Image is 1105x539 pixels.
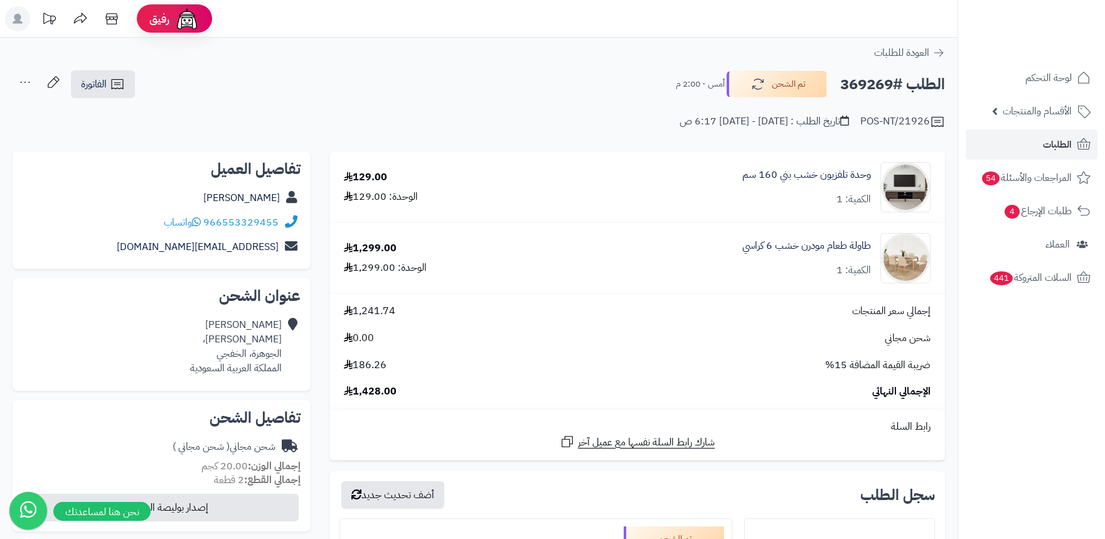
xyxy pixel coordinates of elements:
div: تاريخ الطلب : [DATE] - [DATE] 6:17 ص [680,114,849,129]
a: طلبات الإرجاع4 [966,196,1097,226]
a: [PERSON_NAME] [203,190,280,205]
h2: الطلب #369269 [840,72,945,97]
img: logo-2.png [1020,9,1093,36]
span: 54 [981,171,1001,186]
strong: إجمالي القطع: [244,472,301,487]
button: تم الشحن [727,71,827,97]
span: المراجعات والأسئلة [981,169,1072,187]
div: [PERSON_NAME] [PERSON_NAME]، الجوهرة، الخفجي المملكة العربية السعودية [190,318,282,375]
div: رابط السلة [334,420,940,434]
a: العودة للطلبات [874,45,945,60]
span: ( شحن مجاني ) [173,439,230,454]
span: إجمالي سعر المنتجات [852,304,931,318]
h2: تفاصيل العميل [23,161,301,177]
div: 129.00 [344,170,387,185]
div: الوحدة: 1,299.00 [344,261,427,275]
div: الكمية: 1 [836,263,871,278]
a: السلات المتروكة441 [966,263,1097,293]
h2: تفاصيل الشحن [23,410,301,425]
span: 4 [1004,204,1020,219]
span: السلات المتروكة [989,269,1072,286]
span: 186.26 [344,358,387,373]
div: الكمية: 1 [836,192,871,207]
a: الطلبات [966,129,1097,160]
a: العملاء [966,229,1097,259]
a: 966553329455 [203,215,279,230]
span: الأقسام والمنتجات [1003,102,1072,120]
a: شارك رابط السلة نفسها مع عميل آخر [560,434,715,450]
span: شارك رابط السلة نفسها مع عميل آخر [578,435,715,450]
a: الفاتورة [71,70,135,98]
div: شحن مجاني [173,440,275,454]
span: الإجمالي النهائي [872,384,931,399]
span: 0.00 [344,331,374,346]
button: أضف تحديث جديد [341,481,444,509]
a: وحدة تلفزيون خشب بني 160 سم [742,168,871,182]
small: 20.00 كجم [201,459,301,474]
button: إصدار بوليصة الشحن [21,494,299,521]
div: الوحدة: 129.00 [344,190,418,204]
span: رفيق [149,11,169,26]
img: ai-face.png [174,6,200,31]
img: 1750492780-220601011456-90x90.jpg [881,162,930,212]
a: المراجعات والأسئلة54 [966,163,1097,193]
div: POS-NT/21926 [860,114,945,129]
a: لوحة التحكم [966,63,1097,93]
div: 1,299.00 [344,241,397,256]
span: 1,241.74 [344,304,395,318]
span: العملاء [1045,236,1070,253]
img: 1751797083-1-90x90.jpg [881,233,930,283]
span: 1,428.00 [344,384,397,399]
span: ضريبة القيمة المضافة 15% [825,358,931,373]
a: تحديثات المنصة [33,6,65,35]
a: طاولة طعام مودرن خشب 6 كراسي [742,239,871,253]
small: 2 قطعة [214,472,301,487]
span: شحن مجاني [885,331,931,346]
small: أمس - 2:00 م [676,78,725,90]
strong: إجمالي الوزن: [248,459,301,474]
span: لوحة التحكم [1025,69,1072,87]
span: العودة للطلبات [874,45,929,60]
h3: سجل الطلب [860,487,935,503]
h2: عنوان الشحن [23,288,301,303]
span: 441 [989,271,1013,286]
a: واتساب [164,215,201,230]
a: [EMAIL_ADDRESS][DOMAIN_NAME] [117,239,279,254]
span: الطلبات [1043,136,1072,153]
span: طلبات الإرجاع [1003,202,1072,220]
span: الفاتورة [81,77,107,92]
